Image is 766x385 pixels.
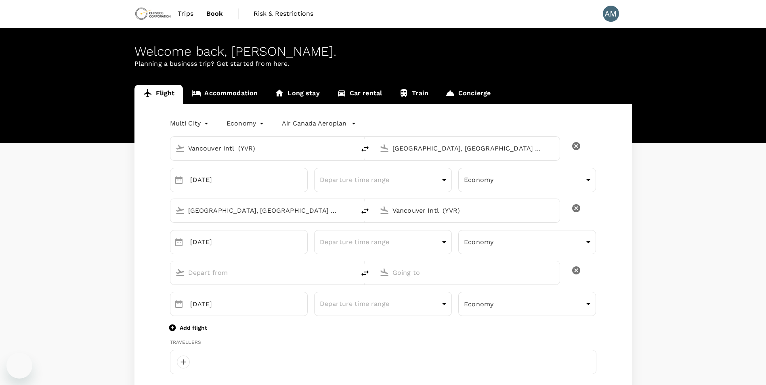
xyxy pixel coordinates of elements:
button: Air Canada Aeroplan [282,119,356,128]
button: Open [554,272,556,273]
div: Travellers [170,339,596,347]
p: Air Canada Aeroplan [282,119,346,128]
a: Concierge [437,85,499,104]
input: Going to [392,142,543,155]
button: delete [355,201,375,221]
input: Depart from [188,204,338,217]
p: Departure time range [320,175,439,185]
input: Going to [392,266,543,279]
div: Economy [227,117,266,130]
a: Train [390,85,437,104]
div: Departure time range [314,294,452,314]
div: Departure time range [314,232,452,252]
button: delete [567,136,586,156]
button: delete [355,264,375,283]
div: Economy [458,170,596,190]
div: AM [603,6,619,22]
button: delete [355,139,375,159]
button: Choose date, selected date is Sep 8, 2025 [171,172,187,188]
div: Welcome back , [PERSON_NAME] . [134,44,632,59]
p: Departure time range [320,299,439,309]
span: Risk & Restrictions [254,9,314,19]
button: Open [350,147,351,149]
p: Planning a business trip? Get started from here. [134,59,632,69]
input: Travel date [190,168,308,192]
p: Add flight [180,324,207,332]
a: Flight [134,85,183,104]
div: Economy [458,294,596,314]
div: Multi City [170,117,211,130]
a: Accommodation [183,85,266,104]
span: Trips [178,9,193,19]
input: Travel date [190,292,308,316]
button: delete [567,199,586,218]
img: Chrysos Corporation [134,5,172,23]
button: Choose date, selected date is Sep 12, 2025 [171,296,187,312]
input: Depart from [188,266,338,279]
span: Book [206,9,223,19]
button: delete [567,261,586,280]
iframe: Button to launch messaging window [6,353,32,379]
input: Travel date [190,230,308,254]
button: Open [554,147,556,149]
input: Going to [392,204,543,217]
button: Open [350,209,351,211]
button: Add flight [170,324,207,332]
button: Choose date, selected date is Sep 12, 2025 [171,234,187,250]
p: Departure time range [320,237,439,247]
a: Long stay [266,85,328,104]
div: Economy [458,232,596,252]
div: Departure time range [314,169,452,190]
button: Open [350,272,351,273]
a: Car rental [328,85,391,104]
button: Open [554,209,556,211]
input: Depart from [188,142,338,155]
